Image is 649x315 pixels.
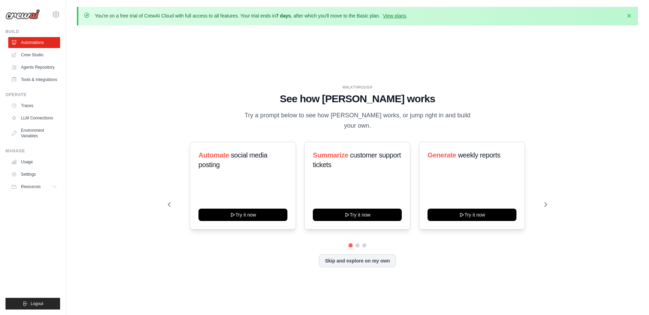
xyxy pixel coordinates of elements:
[8,62,60,73] a: Agents Repository
[198,151,267,168] span: social media posting
[198,209,287,221] button: Try it now
[8,49,60,60] a: Crew Studio
[428,209,516,221] button: Try it now
[5,148,60,154] div: Manage
[31,301,43,306] span: Logout
[8,74,60,85] a: Tools & Integrations
[276,13,291,19] strong: 7 days
[8,37,60,48] a: Automations
[458,151,500,159] span: weekly reports
[168,85,547,90] div: WALKTHROUGH
[313,151,401,168] span: customer support tickets
[242,110,473,131] p: Try a prompt below to see how [PERSON_NAME] works, or jump right in and build your own.
[8,169,60,180] a: Settings
[8,100,60,111] a: Traces
[5,92,60,97] div: Operate
[8,156,60,167] a: Usage
[428,151,456,159] span: Generate
[313,209,402,221] button: Try it now
[313,151,348,159] span: Summarize
[8,125,60,141] a: Environment Variables
[5,9,40,20] img: Logo
[5,29,60,34] div: Build
[168,93,547,105] h1: See how [PERSON_NAME] works
[383,13,406,19] a: View plans
[21,184,41,189] span: Resources
[95,12,408,19] p: You're on a free trial of CrewAI Cloud with full access to all features. Your trial ends in , aft...
[8,113,60,124] a: LLM Connections
[8,181,60,192] button: Resources
[319,254,396,267] button: Skip and explore on my own
[198,151,229,159] span: Automate
[5,298,60,310] button: Logout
